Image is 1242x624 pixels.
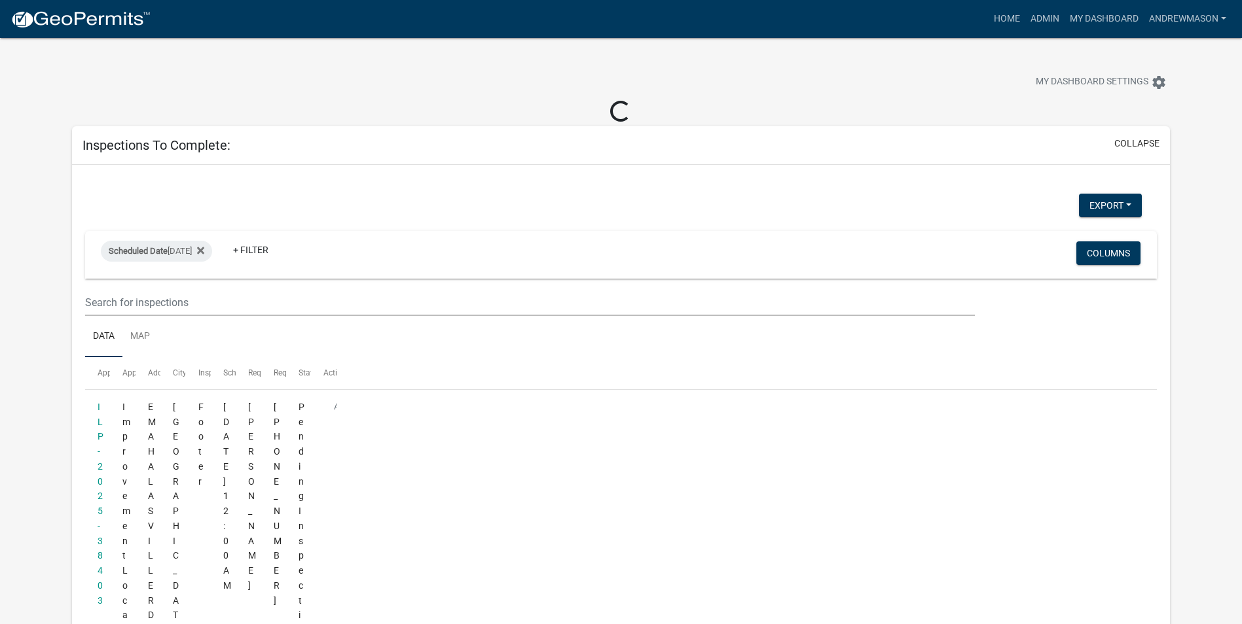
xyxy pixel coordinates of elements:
span: Earl Jones [248,402,256,591]
span: E MAHALASVILLE RD [148,402,156,621]
a: AndrewMason [1144,7,1232,31]
span: Actions [323,368,350,377]
datatable-header-cell: Scheduled Time [211,357,236,389]
datatable-header-cell: Requestor Phone [261,357,285,389]
a: Data [85,316,122,358]
a: Admin [1025,7,1065,31]
button: Action [323,400,377,432]
span: Application Type [122,368,182,377]
datatable-header-cell: Application Type [110,357,135,389]
span: Scheduled Date [109,246,168,256]
a: + Filter [223,238,279,262]
datatable-header-cell: City [160,357,185,389]
span: My Dashboard Settings [1036,75,1148,90]
span: City [173,368,187,377]
h5: Inspections To Complete: [82,137,230,153]
datatable-header-cell: Requestor Name [236,357,261,389]
datatable-header-cell: Application [85,357,110,389]
a: Home [989,7,1025,31]
button: My Dashboard Settingssettings [1025,69,1177,95]
datatable-header-cell: Actions [311,357,336,389]
span: Requestor Phone [274,368,334,377]
input: Search for inspections [85,289,975,316]
button: collapse [1114,137,1160,150]
span: Scheduled Time [223,368,280,377]
span: Footer [198,402,204,487]
span: Application [98,368,138,377]
span: Inspection Type [198,368,254,377]
div: [DATE] [101,241,212,262]
datatable-header-cell: Status [286,357,311,389]
span: Address [148,368,177,377]
a: ILP-2025-38403 [98,402,103,606]
i: settings [1151,75,1167,90]
a: My Dashboard [1065,7,1144,31]
button: Columns [1076,241,1141,265]
span: Requestor Name [248,368,307,377]
button: Export [1079,194,1142,217]
datatable-header-cell: Address [136,357,160,389]
datatable-header-cell: Inspection Type [185,357,210,389]
a: Map [122,316,158,358]
span: 09/10/2025, 12:00 AM [223,402,231,591]
span: Status [299,368,321,377]
span: 765-342-1060 [274,402,282,606]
